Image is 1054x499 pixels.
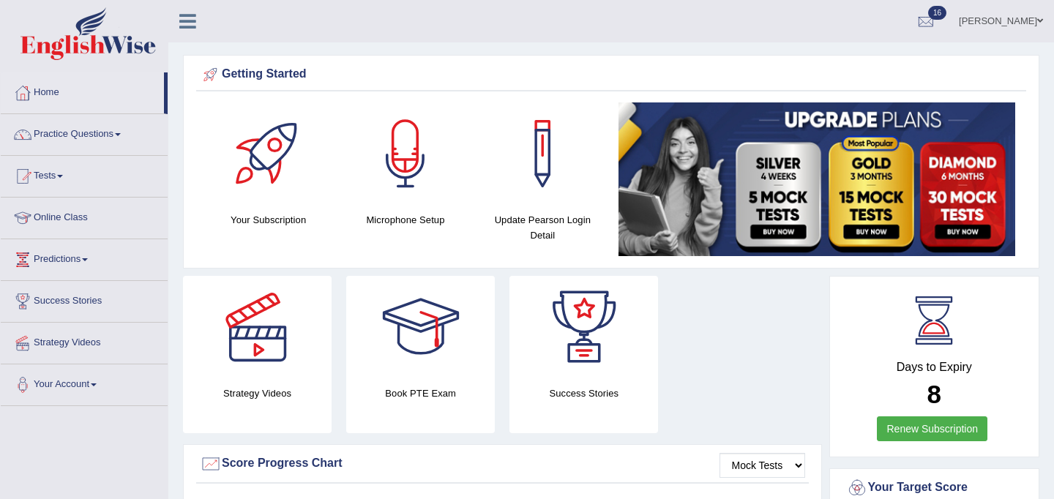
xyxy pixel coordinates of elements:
h4: Days to Expiry [846,361,1023,374]
a: Predictions [1,239,168,276]
a: Renew Subscription [877,416,987,441]
h4: Microphone Setup [344,212,466,228]
a: Online Class [1,198,168,234]
a: Practice Questions [1,114,168,151]
b: 8 [927,380,941,408]
div: Your Target Score [846,477,1023,499]
a: Strategy Videos [1,323,168,359]
h4: Success Stories [509,386,658,401]
a: Success Stories [1,281,168,318]
span: 16 [928,6,946,20]
img: small5.jpg [618,102,1015,256]
a: Your Account [1,364,168,401]
h4: Book PTE Exam [346,386,495,401]
div: Getting Started [200,64,1023,86]
a: Tests [1,156,168,192]
a: Home [1,72,164,109]
h4: Strategy Videos [183,386,332,401]
h4: Update Pearson Login Detail [482,212,604,243]
div: Score Progress Chart [200,453,805,475]
h4: Your Subscription [207,212,329,228]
